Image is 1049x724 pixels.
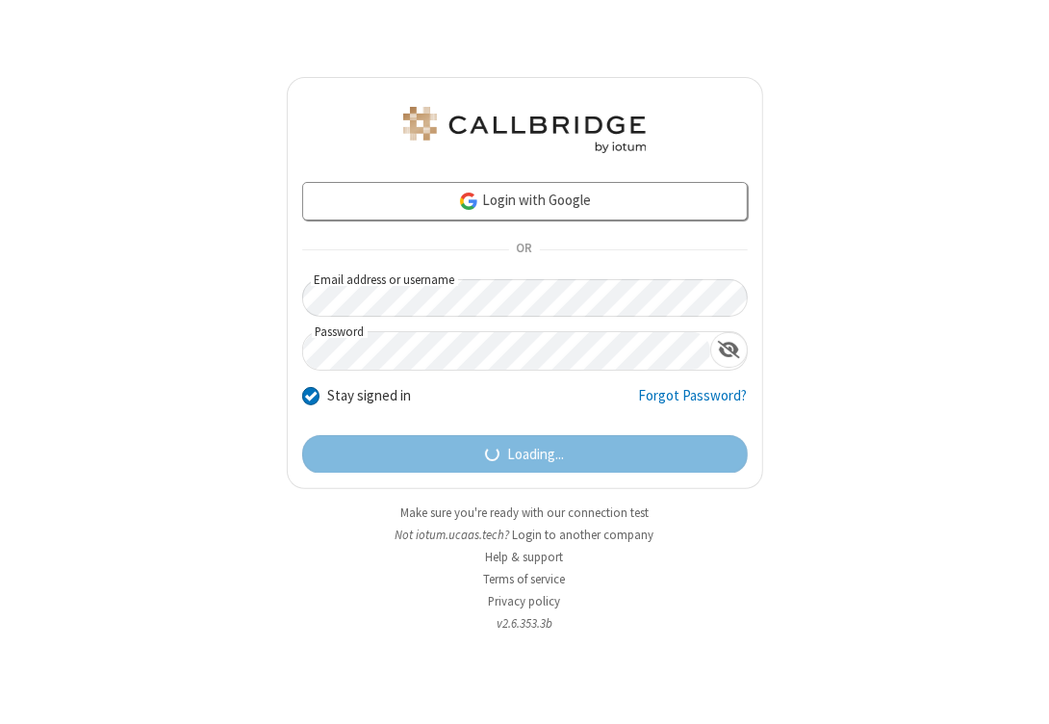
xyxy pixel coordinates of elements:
a: Help & support [486,549,564,565]
iframe: Chat [1001,674,1035,711]
input: Password [303,332,711,370]
input: Email address or username [302,279,749,317]
span: Loading... [507,444,564,466]
img: google-icon.png [458,191,479,212]
img: iotum.​ucaas.​tech [399,107,650,153]
a: Login with Google [302,182,748,220]
a: Forgot Password? [639,385,748,422]
li: v2.6.353.3b [287,614,763,633]
label: Stay signed in [327,385,411,407]
button: Loading... [302,435,748,474]
span: OR [509,237,540,264]
a: Terms of service [484,571,566,587]
a: Make sure you're ready with our connection test [400,504,649,521]
button: Login to another company [513,526,654,544]
a: Privacy policy [489,593,561,609]
div: Show password [710,332,748,368]
li: Not iotum.​ucaas.​tech? [287,526,763,544]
